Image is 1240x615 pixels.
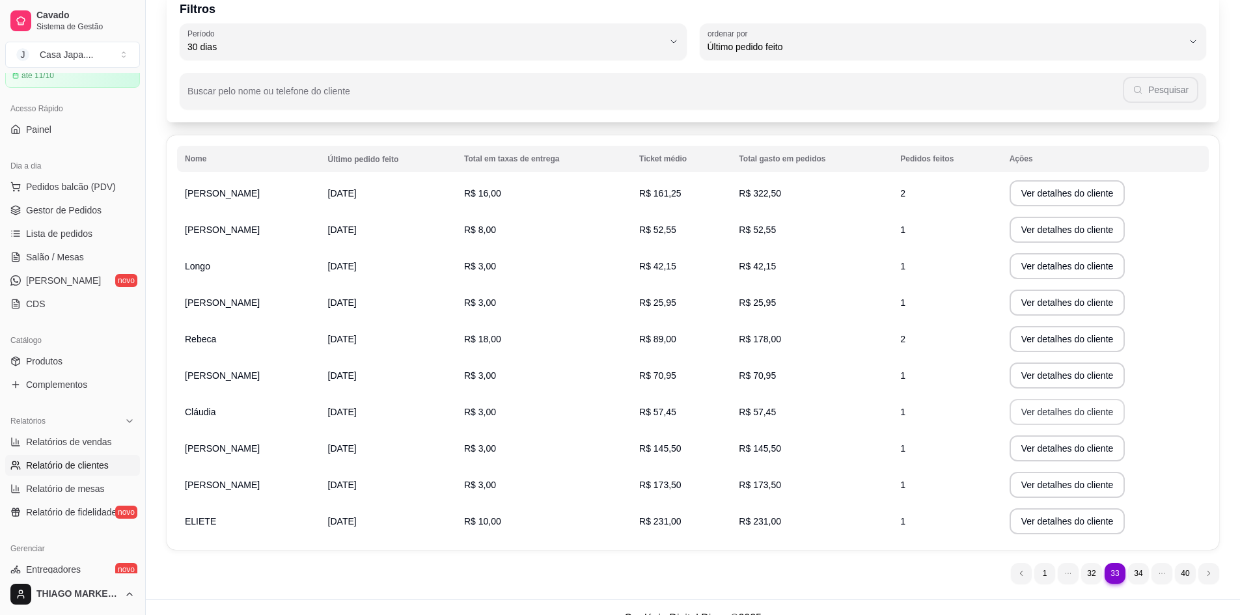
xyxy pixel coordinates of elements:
[328,370,357,381] font: [DATE]
[639,443,682,454] font: R$ 145,50
[464,334,501,344] font: R$ 18,00
[1110,569,1119,578] font: 33
[1010,362,1125,389] button: Ver detalhes do cliente
[900,225,905,235] font: 1
[10,416,46,426] span: Relatórios
[185,188,260,198] font: [PERSON_NAME]
[1081,563,1102,584] li: item de paginação 32
[1128,563,1149,584] li: item de paginação 34
[456,146,631,172] th: Total em taxas de entrega
[639,480,682,490] font: R$ 173,50
[739,480,781,490] font: R$ 173,50
[900,407,905,417] font: 1
[177,146,320,172] th: Nome
[21,49,25,60] font: J
[1058,563,1079,584] li: elemento de pontos
[26,228,92,239] font: Lista de pedidos
[26,378,87,391] span: Complementos
[900,261,905,271] font: 1
[1021,297,1114,308] font: Ver detalhes do cliente
[328,155,399,164] font: Último pedido feito
[464,407,496,417] font: R$ 3,00
[739,225,776,235] font: R$ 52,55
[1021,407,1114,417] font: Ver detalhes do cliente
[1021,334,1114,344] font: Ver detalhes do cliente
[26,482,105,495] span: Relatório de mesas
[185,407,215,417] font: Cláudia
[328,480,357,490] font: [DATE]
[5,579,140,610] button: THIAGO MARKETING
[1010,217,1125,243] button: Ver detalhes do cliente
[1010,326,1125,352] button: Ver detalhes do cliente
[1021,443,1114,454] font: Ver detalhes do cliente
[328,516,357,526] font: [DATE]
[1151,563,1172,584] li: elemento de pontos
[1010,290,1125,316] button: Ver detalhes do cliente
[26,506,117,519] span: Relatório de fidelidade
[900,443,905,454] font: 1
[639,370,676,381] font: R$ 70,95
[185,370,260,381] font: [PERSON_NAME]
[26,275,101,286] font: [PERSON_NAME]
[185,261,210,271] font: Longo
[5,156,140,176] div: Dia a dia
[1134,569,1142,578] font: 34
[185,225,260,235] font: [PERSON_NAME]
[900,188,905,198] font: 2
[86,49,94,60] font: ...
[328,407,357,417] font: [DATE]
[328,297,357,308] font: [DATE]
[1021,516,1114,526] font: Ver detalhes do cliente
[639,334,676,344] font: R$ 89,00
[1011,563,1032,584] li: botão da página anterior
[900,480,905,490] font: 1
[1087,569,1095,578] font: 32
[639,188,682,198] font: R$ 161,25
[5,330,140,351] div: Catálogo
[1010,180,1125,206] button: Ver detalhes do cliente
[36,21,135,32] span: Sistema de Gestão
[26,459,109,472] span: Relatório de clientes
[26,435,112,448] span: Relatórios de vendas
[639,261,676,271] font: R$ 42,15
[900,516,905,526] font: 1
[464,188,501,198] font: R$ 16,00
[1021,480,1114,490] font: Ver detalhes do cliente
[639,297,676,308] font: R$ 25,95
[185,443,260,454] font: [PERSON_NAME]
[1021,225,1114,235] font: Ver detalhes do cliente
[5,502,140,523] a: Relatório de fidelidadenovo
[900,370,905,381] font: 1
[26,251,84,264] span: Salão / Mesas
[40,49,86,60] font: Casa Japa.
[187,90,1123,103] input: Buscar pelo nome ou telefone do cliente
[464,480,496,490] font: R$ 3,00
[5,478,140,499] a: Relatório de mesas
[328,261,357,271] font: [DATE]
[464,225,496,235] font: R$ 8,00
[731,146,892,172] th: Total gasto em pedidos
[639,516,682,526] font: R$ 231,00
[5,351,140,372] a: Produtos
[900,334,905,344] font: 2
[5,200,140,221] a: Gestor de Pedidos
[708,42,783,52] font: Último pedido feito
[26,180,116,193] span: Pedidos balcão (PDV)
[26,204,102,217] span: Gestor de Pedidos
[328,443,357,454] font: [DATE]
[5,270,140,291] a: [PERSON_NAME]novo
[1010,508,1125,534] button: Ver detalhes do cliente
[5,247,140,267] a: Salão / Mesas
[328,225,357,235] font: [DATE]
[187,29,215,38] font: Período
[1198,563,1219,584] li: botão próxima página
[739,188,781,198] font: R$ 322,50
[5,538,140,559] div: Gerenciar
[26,124,51,135] font: Painel
[1105,563,1125,584] li: item de paginação 33 ativo
[185,297,260,308] font: [PERSON_NAME]
[1010,253,1125,279] button: Ver detalhes do cliente
[1021,370,1114,381] font: Ver detalhes do cliente
[5,5,140,36] a: CavadoSistema de Gestão
[5,294,140,314] a: CDS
